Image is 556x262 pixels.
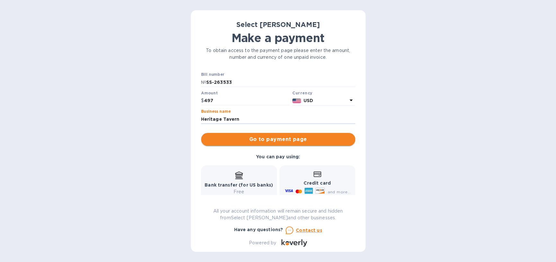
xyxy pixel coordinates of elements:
[206,77,355,87] input: Enter bill number
[256,154,300,159] b: You can pay using:
[201,208,355,221] p: All your account information will remain secure and hidden from Select [PERSON_NAME] and other bu...
[304,98,313,103] b: USD
[304,180,331,186] b: Credit card
[201,133,355,146] button: Go to payment page
[201,114,355,124] input: Enter business name
[292,99,301,103] img: USD
[201,97,204,104] p: $
[205,182,273,188] b: Bank transfer (for US banks)
[327,189,351,194] span: and more...
[292,91,312,95] b: Currency
[201,91,217,95] label: Amount
[206,135,350,143] span: Go to payment page
[236,21,320,29] b: Select [PERSON_NAME]
[201,110,231,114] label: Business name
[234,227,283,232] b: Have any questions?
[249,240,276,246] p: Powered by
[296,228,322,233] u: Contact us
[201,47,355,61] p: To obtain access to the payment page please enter the amount, number and currency of one unpaid i...
[201,79,206,86] p: №
[204,96,290,106] input: 0.00
[205,188,273,195] p: Free
[201,31,355,45] h1: Make a payment
[201,73,224,77] label: Bill number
